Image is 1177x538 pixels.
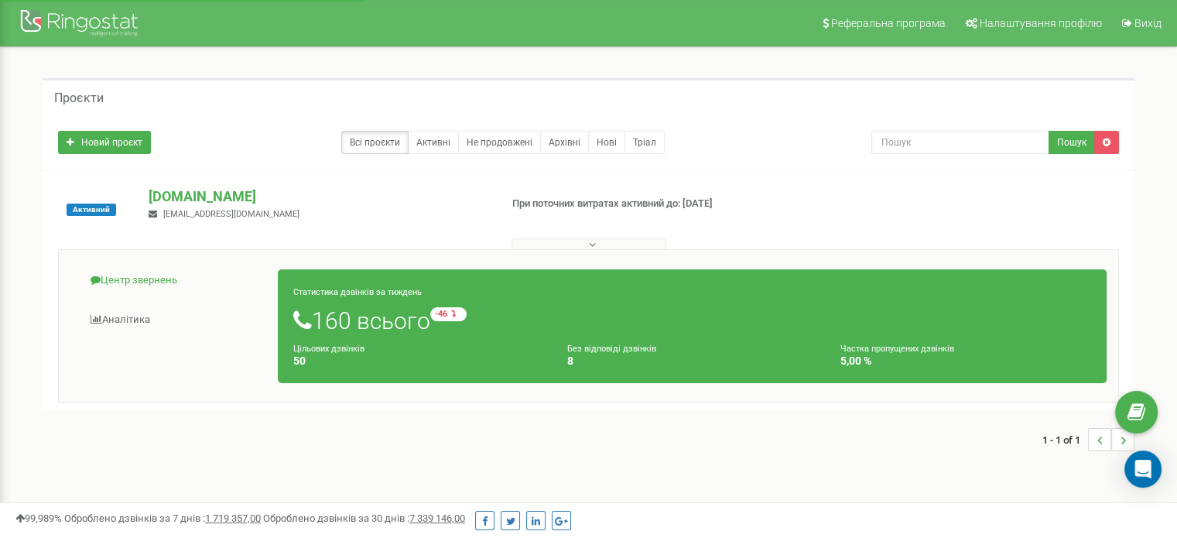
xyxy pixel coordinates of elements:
a: Центр звернень [70,262,279,300]
span: 99,989% [15,512,62,524]
h4: 8 [567,355,818,367]
span: Оброблено дзвінків за 30 днів : [263,512,465,524]
small: Частка пропущених дзвінків [840,344,954,354]
a: Архівні [540,131,589,154]
button: Пошук [1049,131,1095,154]
u: 7 339 146,00 [409,512,465,524]
a: Тріал [624,131,665,154]
h4: 50 [293,355,544,367]
h1: 160 всього [293,307,1091,334]
span: Вихід [1134,17,1162,29]
small: Статистика дзвінків за тиждень [293,287,422,297]
h4: 5,00 % [840,355,1091,367]
h5: Проєкти [54,91,104,105]
u: 1 719 357,00 [205,512,261,524]
span: Активний [67,204,116,216]
span: Реферальна програма [831,17,946,29]
input: Пошук [871,131,1049,154]
small: Цільових дзвінків [293,344,364,354]
span: Налаштування профілю [980,17,1102,29]
nav: ... [1042,413,1134,467]
div: Open Intercom Messenger [1124,451,1162,488]
small: Без відповіді дзвінків [567,344,656,354]
a: Аналiтика [70,301,279,339]
a: Новий проєкт [58,131,151,154]
a: Нові [588,131,625,154]
a: Активні [408,131,459,154]
small: -46 [430,307,467,321]
span: Оброблено дзвінків за 7 днів : [64,512,261,524]
span: [EMAIL_ADDRESS][DOMAIN_NAME] [163,209,299,219]
span: 1 - 1 of 1 [1042,428,1088,451]
p: [DOMAIN_NAME] [149,187,487,207]
p: При поточних витратах активний до: [DATE] [512,197,760,211]
a: Не продовжені [458,131,541,154]
a: Всі проєкти [341,131,409,154]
